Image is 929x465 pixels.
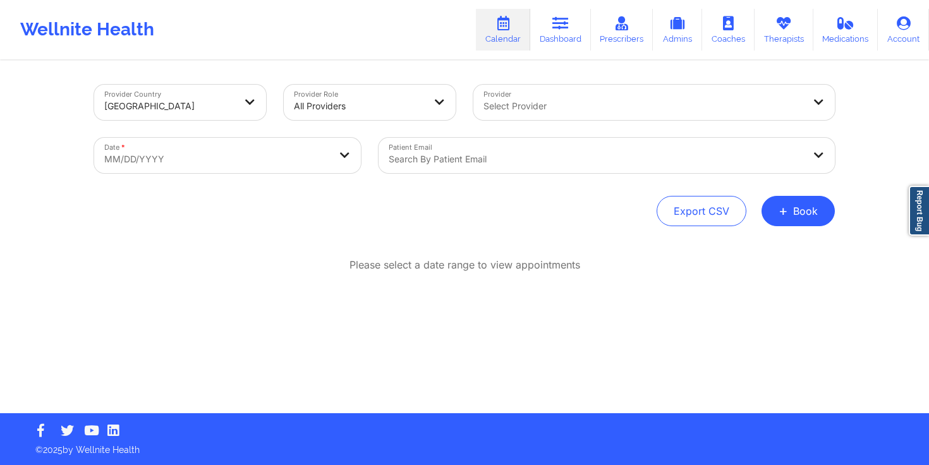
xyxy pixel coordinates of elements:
[762,196,835,226] button: +Book
[349,258,580,272] p: Please select a date range to view appointments
[294,92,424,120] div: All Providers
[530,9,591,51] a: Dashboard
[476,9,530,51] a: Calendar
[27,435,902,456] p: © 2025 by Wellnite Health
[878,9,929,51] a: Account
[702,9,755,51] a: Coaches
[779,207,788,214] span: +
[657,196,746,226] button: Export CSV
[653,9,702,51] a: Admins
[755,9,813,51] a: Therapists
[591,9,653,51] a: Prescribers
[104,92,234,120] div: [GEOGRAPHIC_DATA]
[813,9,878,51] a: Medications
[909,186,929,236] a: Report Bug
